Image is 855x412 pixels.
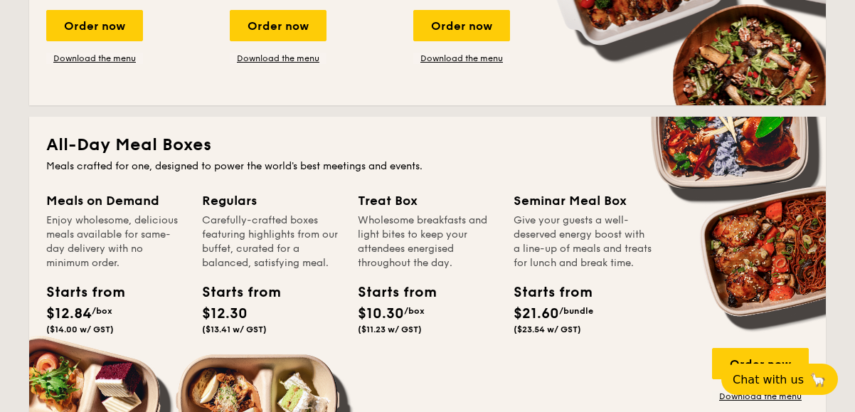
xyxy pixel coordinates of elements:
[358,324,422,334] span: ($11.23 w/ GST)
[413,10,510,41] div: Order now
[46,305,92,322] span: $12.84
[46,324,114,334] span: ($14.00 w/ GST)
[514,191,652,211] div: Seminar Meal Box
[559,306,593,316] span: /bundle
[230,53,326,64] a: Download the menu
[404,306,425,316] span: /box
[514,282,578,303] div: Starts from
[202,305,248,322] span: $12.30
[721,364,838,395] button: Chat with us🦙
[712,391,809,402] a: Download the menu
[46,134,809,157] h2: All-Day Meal Boxes
[413,53,510,64] a: Download the menu
[358,213,496,270] div: Wholesome breakfasts and light bites to keep your attendees energised throughout the day.
[202,282,266,303] div: Starts from
[514,213,652,270] div: Give your guests a well-deserved energy boost with a line-up of meals and treats for lunch and br...
[46,191,185,211] div: Meals on Demand
[514,324,581,334] span: ($23.54 w/ GST)
[46,159,809,174] div: Meals crafted for one, designed to power the world's best meetings and events.
[202,213,341,270] div: Carefully-crafted boxes featuring highlights from our buffet, curated for a balanced, satisfying ...
[46,282,110,303] div: Starts from
[202,324,267,334] span: ($13.41 w/ GST)
[733,373,804,386] span: Chat with us
[46,53,143,64] a: Download the menu
[809,371,827,388] span: 🦙
[514,305,559,322] span: $21.60
[712,348,809,379] div: Order now
[46,10,143,41] div: Order now
[358,191,496,211] div: Treat Box
[46,213,185,270] div: Enjoy wholesome, delicious meals available for same-day delivery with no minimum order.
[358,282,422,303] div: Starts from
[358,305,404,322] span: $10.30
[202,191,341,211] div: Regulars
[230,10,326,41] div: Order now
[92,306,112,316] span: /box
